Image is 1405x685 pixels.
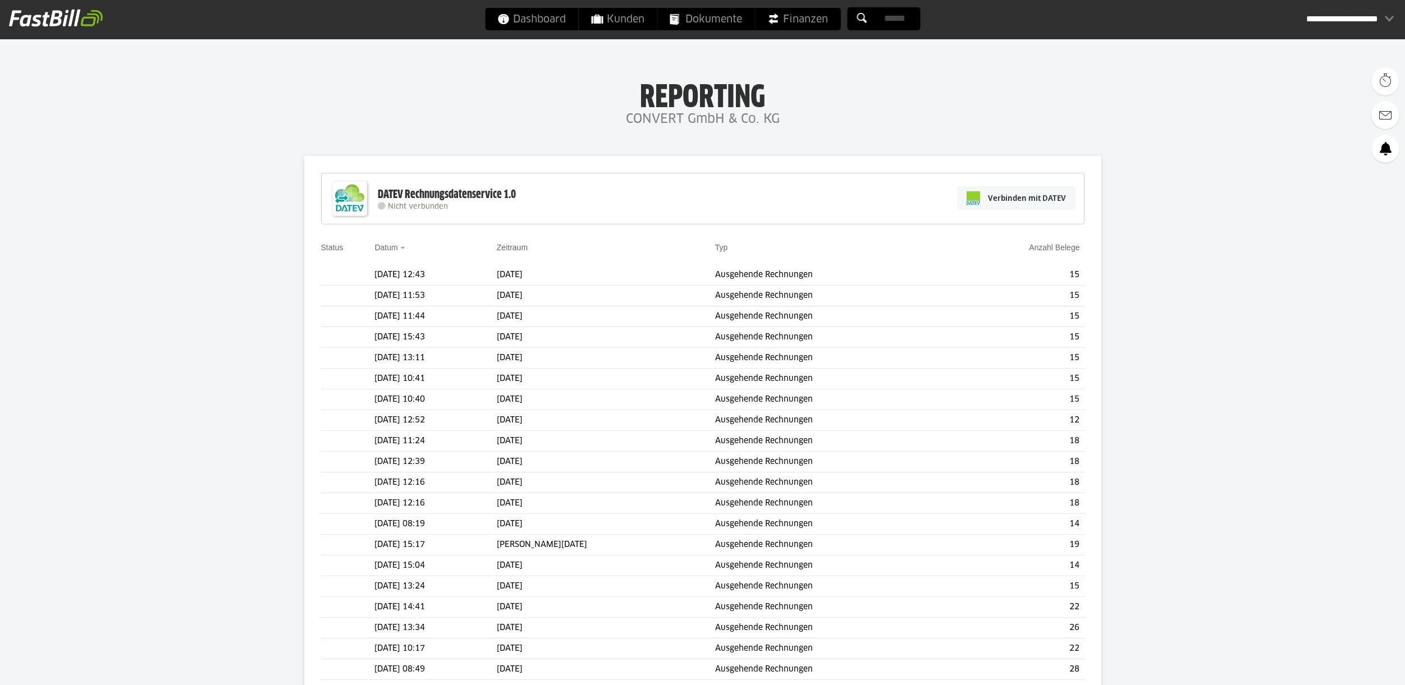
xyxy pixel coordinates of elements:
[951,348,1084,369] td: 15
[374,348,496,369] td: [DATE] 13:11
[951,410,1084,431] td: 12
[497,369,715,389] td: [DATE]
[579,8,657,30] a: Kunden
[715,514,951,535] td: Ausgehende Rechnungen
[715,452,951,472] td: Ausgehende Rechnungen
[497,265,715,286] td: [DATE]
[497,389,715,410] td: [DATE]
[374,431,496,452] td: [DATE] 11:24
[497,286,715,306] td: [DATE]
[967,191,980,205] img: pi-datev-logo-farbig-24.svg
[374,493,496,514] td: [DATE] 12:16
[715,243,728,252] a: Typ
[715,410,951,431] td: Ausgehende Rechnungen
[715,493,951,514] td: Ausgehende Rechnungen
[374,243,397,252] a: Datum
[497,410,715,431] td: [DATE]
[755,8,840,30] a: Finanzen
[715,369,951,389] td: Ausgehende Rechnungen
[374,369,496,389] td: [DATE] 10:41
[951,286,1084,306] td: 15
[1319,651,1394,679] iframe: Öffnet ein Widget, in dem Sie weitere Informationen finden
[497,348,715,369] td: [DATE]
[497,8,566,30] span: Dashboard
[374,576,496,597] td: [DATE] 13:24
[715,431,951,452] td: Ausgehende Rechnungen
[951,265,1084,286] td: 15
[767,8,828,30] span: Finanzen
[321,243,344,252] a: Status
[374,472,496,493] td: [DATE] 12:16
[957,186,1076,210] a: Verbinden mit DATEV
[374,327,496,348] td: [DATE] 15:43
[670,8,742,30] span: Dokumente
[497,638,715,659] td: [DATE]
[497,493,715,514] td: [DATE]
[497,659,715,680] td: [DATE]
[715,555,951,576] td: Ausgehende Rechnungen
[497,576,715,597] td: [DATE]
[374,618,496,638] td: [DATE] 13:34
[485,8,578,30] a: Dashboard
[374,410,496,431] td: [DATE] 12:52
[715,472,951,493] td: Ausgehende Rechnungen
[497,535,715,555] td: [PERSON_NAME][DATE]
[715,348,951,369] td: Ausgehende Rechnungen
[951,452,1084,472] td: 18
[497,514,715,535] td: [DATE]
[327,176,372,221] img: DATEV-Datenservice Logo
[715,286,951,306] td: Ausgehende Rechnungen
[715,265,951,286] td: Ausgehende Rechnungen
[715,535,951,555] td: Ausgehende Rechnungen
[497,243,528,252] a: Zeitraum
[1029,243,1079,252] a: Anzahl Belege
[374,597,496,618] td: [DATE] 14:41
[374,535,496,555] td: [DATE] 15:17
[378,187,516,202] div: DATEV Rechnungsdatenservice 1.0
[951,369,1084,389] td: 15
[951,618,1084,638] td: 26
[374,389,496,410] td: [DATE] 10:40
[374,514,496,535] td: [DATE] 08:19
[657,8,754,30] a: Dokumente
[388,203,448,210] span: Nicht verbunden
[497,472,715,493] td: [DATE]
[591,8,644,30] span: Kunden
[951,597,1084,618] td: 22
[112,79,1293,108] h1: Reporting
[715,597,951,618] td: Ausgehende Rechnungen
[374,638,496,659] td: [DATE] 10:17
[951,555,1084,576] td: 14
[951,389,1084,410] td: 15
[951,431,1084,452] td: 18
[497,555,715,576] td: [DATE]
[374,265,496,286] td: [DATE] 12:43
[9,9,103,27] img: fastbill_logo_white.png
[951,659,1084,680] td: 28
[374,452,496,472] td: [DATE] 12:39
[951,535,1084,555] td: 19
[715,659,951,680] td: Ausgehende Rechnungen
[951,306,1084,327] td: 15
[715,327,951,348] td: Ausgehende Rechnungen
[715,389,951,410] td: Ausgehende Rechnungen
[374,286,496,306] td: [DATE] 11:53
[374,555,496,576] td: [DATE] 15:04
[715,306,951,327] td: Ausgehende Rechnungen
[715,576,951,597] td: Ausgehende Rechnungen
[715,638,951,659] td: Ausgehende Rechnungen
[497,452,715,472] td: [DATE]
[374,306,496,327] td: [DATE] 11:44
[400,247,408,249] img: sort_desc.gif
[497,306,715,327] td: [DATE]
[951,472,1084,493] td: 18
[497,618,715,638] td: [DATE]
[951,327,1084,348] td: 15
[497,431,715,452] td: [DATE]
[951,514,1084,535] td: 14
[951,638,1084,659] td: 22
[951,493,1084,514] td: 18
[951,576,1084,597] td: 15
[497,597,715,618] td: [DATE]
[497,327,715,348] td: [DATE]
